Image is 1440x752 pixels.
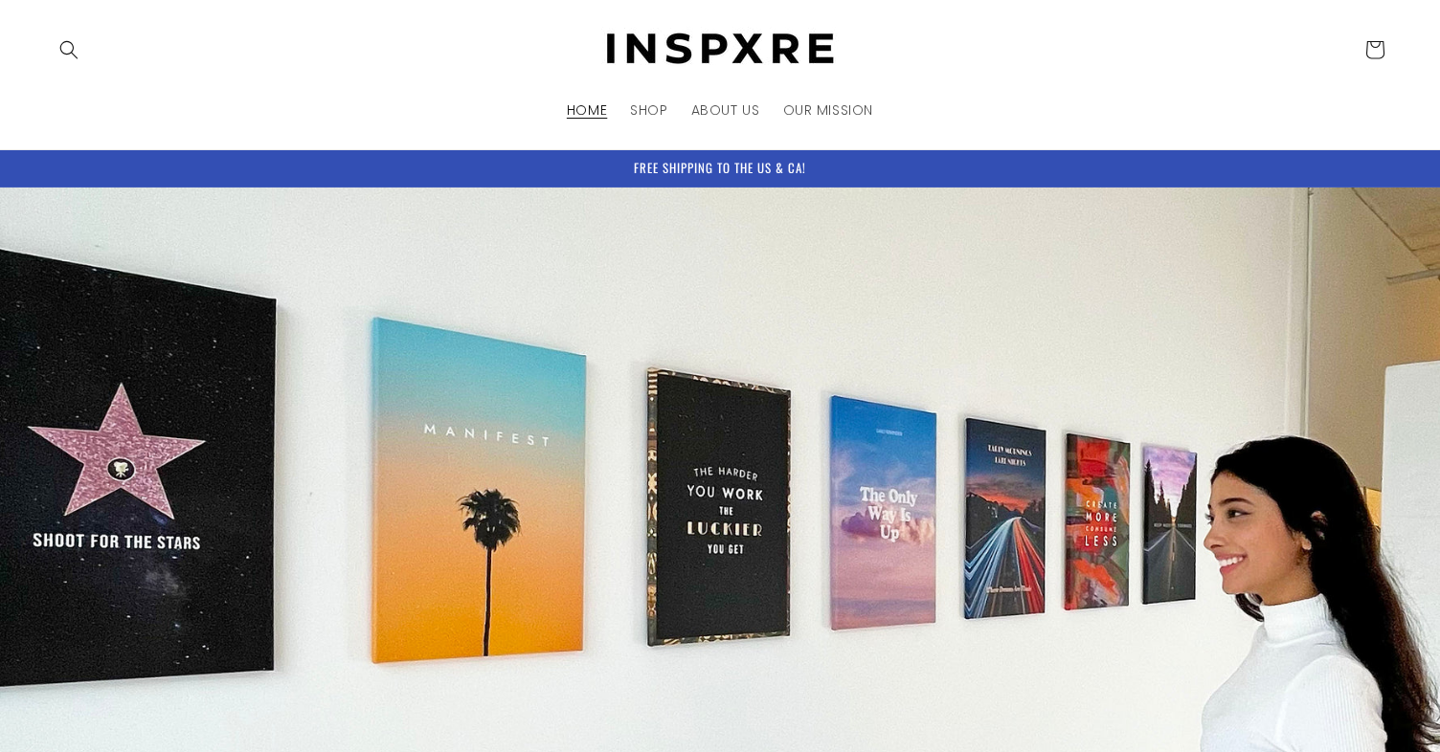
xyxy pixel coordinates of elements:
a: ABOUT US [680,90,772,130]
div: Announcement [48,150,1392,187]
span: FREE SHIPPING TO THE US & CA! [634,158,806,177]
span: OUR MISSION [783,101,874,119]
a: INSPXRE [579,19,862,79]
a: HOME [555,90,619,130]
span: ABOUT US [691,101,760,119]
summary: Search [48,29,90,71]
a: OUR MISSION [772,90,886,130]
img: INSPXRE [586,27,854,73]
span: HOME [567,101,607,119]
span: SHOP [630,101,667,119]
a: SHOP [619,90,679,130]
